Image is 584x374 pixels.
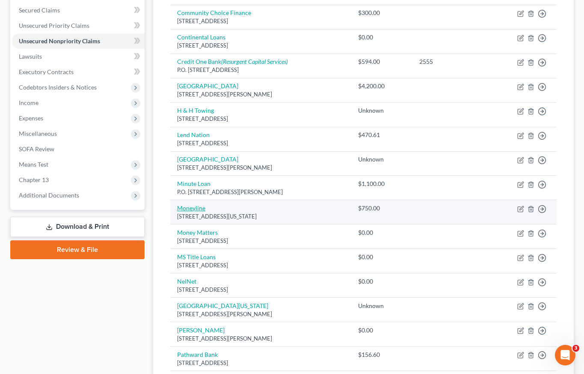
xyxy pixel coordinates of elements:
iframe: Intercom live chat [555,345,575,365]
div: $750.00 [358,204,406,212]
div: $1,100.00 [358,180,406,188]
a: Minute Loan [177,180,210,187]
div: $470.61 [358,131,406,139]
div: [STREET_ADDRESS][PERSON_NAME] [177,335,344,343]
i: (Resurgent Capital Services) [221,58,288,65]
div: Unknown [358,302,406,310]
a: Executory Contracts [12,64,145,80]
a: H & H Towing [177,107,214,114]
span: Codebtors Insiders & Notices [19,84,97,91]
div: $0.00 [358,228,406,237]
div: P.O. [STREET_ADDRESS][PERSON_NAME] [177,188,344,196]
span: Unsecured Priority Claims [19,22,89,29]
div: [STREET_ADDRESS][US_STATE] [177,212,344,221]
div: $0.00 [358,253,406,261]
span: Additional Documents [19,191,79,199]
a: MS Title Loans [177,253,216,260]
div: 2555 [419,57,485,66]
span: Lawsuits [19,53,42,60]
div: $300.00 [358,9,406,17]
span: Expenses [19,114,43,122]
div: [STREET_ADDRESS][PERSON_NAME] [177,90,344,99]
span: Income [19,99,39,106]
a: [PERSON_NAME] [177,326,225,334]
div: $594.00 [358,57,406,66]
a: Unsecured Nonpriority Claims [12,33,145,49]
div: [STREET_ADDRESS][PERSON_NAME] [177,164,344,172]
a: Lend Nation [177,131,210,138]
a: NelNet [177,278,196,285]
div: [STREET_ADDRESS] [177,237,344,245]
span: Miscellaneous [19,130,57,137]
span: Executory Contracts [19,68,74,75]
a: [GEOGRAPHIC_DATA] [177,156,238,163]
a: Credit One Bank(Resurgent Capital Services) [177,58,288,65]
a: [GEOGRAPHIC_DATA] [177,82,238,90]
div: [STREET_ADDRESS] [177,286,344,294]
div: Unknown [358,155,406,164]
a: SOFA Review [12,141,145,157]
div: $4,200.00 [358,82,406,90]
div: $156.60 [358,350,406,359]
span: Secured Claims [19,6,60,14]
a: Money Matters [177,229,218,236]
div: P.O. [STREET_ADDRESS] [177,66,344,74]
div: [STREET_ADDRESS][PERSON_NAME] [177,310,344,318]
a: Download & Print [10,217,145,237]
span: Means Test [19,161,48,168]
div: [STREET_ADDRESS] [177,115,344,123]
a: Unsecured Priority Claims [12,18,145,33]
a: [GEOGRAPHIC_DATA][US_STATE] [177,302,268,309]
a: Lawsuits [12,49,145,64]
div: [STREET_ADDRESS] [177,139,344,147]
a: Pathward Bank [177,351,218,358]
div: [STREET_ADDRESS] [177,261,344,269]
span: SOFA Review [19,145,54,153]
div: [STREET_ADDRESS] [177,17,344,25]
span: Unsecured Nonpriority Claims [19,37,100,45]
div: [STREET_ADDRESS] [177,42,344,50]
a: Review & File [10,240,145,259]
a: Moneyline [177,204,205,212]
a: Secured Claims [12,3,145,18]
div: $0.00 [358,277,406,286]
div: Unknown [358,106,406,115]
a: Community Choice Finance [177,9,251,16]
div: [STREET_ADDRESS] [177,359,344,367]
span: Chapter 13 [19,176,49,183]
span: 3 [572,345,579,352]
div: $0.00 [358,326,406,335]
a: Continental Loans [177,33,225,41]
div: $0.00 [358,33,406,42]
